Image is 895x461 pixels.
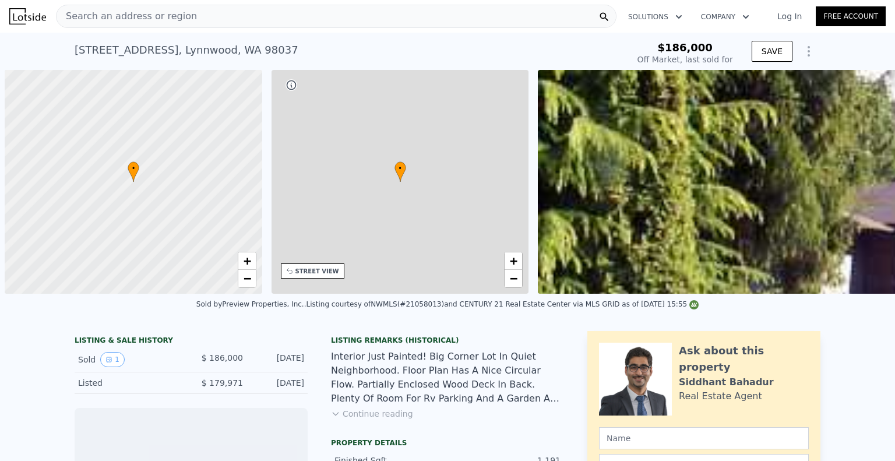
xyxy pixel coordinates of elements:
[331,408,413,420] button: Continue reading
[505,252,522,270] a: Zoom in
[252,377,304,389] div: [DATE]
[510,271,517,286] span: −
[510,254,517,268] span: +
[394,161,406,182] div: •
[599,427,809,449] input: Name
[238,252,256,270] a: Zoom in
[816,6,886,26] a: Free Account
[75,42,298,58] div: [STREET_ADDRESS] , Lynnwood , WA 98037
[679,343,809,375] div: Ask about this property
[78,352,182,367] div: Sold
[295,267,339,276] div: STREET VIEW
[202,353,243,363] span: $ 186,000
[75,336,308,347] div: LISTING & SALE HISTORY
[9,8,46,24] img: Lotside
[637,54,733,65] div: Off Market, last sold for
[202,378,243,388] span: $ 179,971
[306,300,699,308] div: Listing courtesy of NWMLS (#21058013) and CENTURY 21 Real Estate Center via MLS GRID as of [DATE]...
[797,40,820,63] button: Show Options
[331,438,564,448] div: Property details
[752,41,792,62] button: SAVE
[689,300,699,309] img: NWMLS Logo
[238,270,256,287] a: Zoom out
[679,375,774,389] div: Siddhant Bahadur
[57,9,197,23] span: Search an address or region
[331,350,564,406] div: Interior Just Painted! Big Corner Lot In Quiet Neighborhood. Floor Plan Has A Nice Circular Flow....
[196,300,306,308] div: Sold by Preview Properties, Inc. .
[394,163,406,174] span: •
[128,163,139,174] span: •
[78,377,182,389] div: Listed
[331,336,564,345] div: Listing Remarks (Historical)
[619,6,692,27] button: Solutions
[243,254,251,268] span: +
[100,352,125,367] button: View historical data
[679,389,762,403] div: Real Estate Agent
[243,271,251,286] span: −
[763,10,816,22] a: Log In
[657,41,713,54] span: $186,000
[128,161,139,182] div: •
[692,6,759,27] button: Company
[505,270,522,287] a: Zoom out
[252,352,304,367] div: [DATE]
